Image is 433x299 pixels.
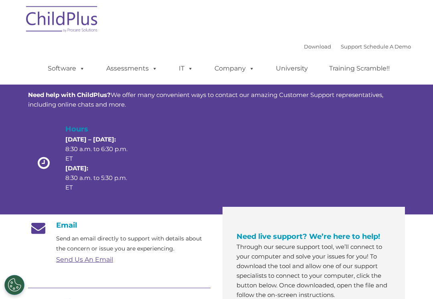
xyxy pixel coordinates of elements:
a: Download [304,43,331,50]
a: Software [40,61,93,77]
a: University [268,61,316,77]
strong: Need help with ChildPlus? [28,91,111,99]
p: Send an email directly to support with details about the concern or issue you are experiencing. [56,234,210,254]
a: Training Scramble!! [321,61,398,77]
a: Company [206,61,263,77]
img: ChildPlus by Procare Solutions [22,0,102,40]
a: IT [171,61,201,77]
span: Need live support? We’re here to help! [237,232,380,241]
strong: [DATE] – [DATE]: [65,135,116,143]
strong: [DATE]: [65,164,88,172]
font: | [304,43,411,50]
a: Support [341,43,362,50]
span: We offer many convenient ways to contact our amazing Customer Support representatives, including ... [28,91,383,108]
button: Cookies Settings [4,275,24,295]
p: 8:30 a.m. to 6:30 p.m. ET 8:30 a.m. to 5:30 p.m. ET [65,135,129,192]
a: Send Us An Email [56,256,113,263]
h4: Email [28,221,210,230]
a: Assessments [98,61,166,77]
h4: Hours [65,123,129,135]
a: Schedule A Demo [364,43,411,50]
